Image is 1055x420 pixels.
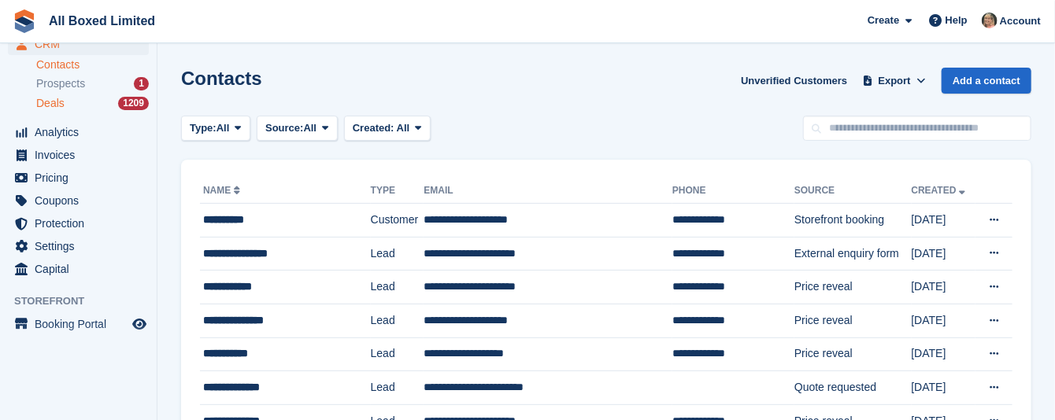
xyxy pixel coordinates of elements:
a: menu [8,212,149,234]
th: Phone [672,179,794,204]
span: All [397,122,410,134]
img: stora-icon-8386f47178a22dfd0bd8f6a31ec36ba5ce8667c1dd55bd0f319d3a0aa187defe.svg [13,9,36,33]
span: CRM [35,33,129,55]
a: Add a contact [942,68,1031,94]
span: Protection [35,212,129,234]
a: Name [203,185,243,196]
span: Account [1000,13,1041,29]
td: Lead [371,337,424,371]
div: 1209 [118,97,149,110]
a: Unverified Customers [735,68,853,94]
td: Quote requested [794,371,912,405]
td: Lead [371,271,424,304]
button: Source: All [257,116,338,142]
span: Capital [35,258,129,280]
a: Contacts [36,57,149,72]
a: menu [8,121,149,143]
div: 1 [134,77,149,90]
a: menu [8,258,149,280]
td: Price reveal [794,304,912,337]
a: menu [8,167,149,189]
span: Settings [35,235,129,257]
span: Source: [265,120,303,136]
a: All Boxed Limited [43,8,161,34]
td: Lead [371,304,424,337]
button: Created: All [344,116,431,142]
a: menu [8,190,149,212]
th: Email [424,179,672,204]
span: Type: [190,120,217,136]
span: Booking Portal [35,313,129,335]
span: Storefront [14,293,157,309]
td: [DATE] [912,304,976,337]
a: menu [8,144,149,166]
td: [DATE] [912,371,976,405]
span: Export [879,73,911,89]
span: Prospects [36,76,85,91]
button: Type: All [181,116,250,142]
a: Preview store [130,315,149,333]
td: [DATE] [912,271,976,304]
span: Coupons [35,190,129,212]
a: Deals 1209 [36,95,149,112]
td: [DATE] [912,237,976,271]
span: All [217,120,230,136]
a: menu [8,313,149,335]
h1: Contacts [181,68,262,89]
a: menu [8,33,149,55]
td: [DATE] [912,337,976,371]
td: External enquiry form [794,237,912,271]
span: Invoices [35,144,129,166]
td: Customer [371,204,424,238]
span: Created: [353,122,394,134]
a: menu [8,235,149,257]
th: Type [371,179,424,204]
img: Sandie Mills [982,13,998,28]
span: Help [946,13,968,28]
td: Lead [371,237,424,271]
td: Price reveal [794,271,912,304]
span: Create [868,13,899,28]
span: Analytics [35,121,129,143]
button: Export [860,68,929,94]
span: Pricing [35,167,129,189]
a: Created [912,185,969,196]
td: Price reveal [794,337,912,371]
a: Prospects 1 [36,76,149,92]
th: Source [794,179,912,204]
span: Deals [36,96,65,111]
td: Lead [371,371,424,405]
span: All [304,120,317,136]
td: Storefront booking [794,204,912,238]
td: [DATE] [912,204,976,238]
